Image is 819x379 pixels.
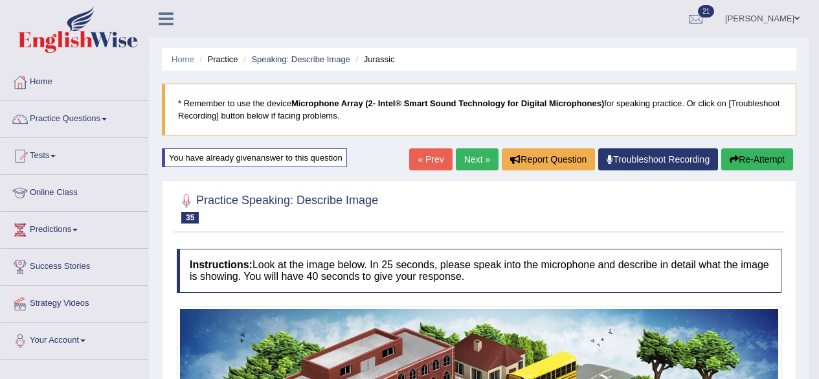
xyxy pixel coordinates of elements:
span: 35 [181,212,199,224]
li: Jurassic [352,53,394,65]
a: Strategy Videos [1,286,148,318]
a: Online Class [1,175,148,207]
a: Success Stories [1,249,148,281]
a: Speaking: Describe Image [251,54,350,64]
h4: Look at the image below. In 25 seconds, please speak into the microphone and describe in detail w... [177,249,781,292]
a: « Prev [409,148,452,170]
button: Report Question [502,148,595,170]
span: 21 [698,5,714,17]
a: Home [1,64,148,97]
blockquote: * Remember to use the device for speaking practice. Or click on [Troubleshoot Recording] button b... [162,84,796,135]
h2: Practice Speaking: Describe Image [177,191,378,224]
a: Home [172,54,194,64]
a: Next » [456,148,499,170]
a: Predictions [1,212,148,244]
a: Practice Questions [1,101,148,133]
li: Practice [196,53,238,65]
button: Re-Attempt [721,148,793,170]
b: Microphone Array (2- Intel® Smart Sound Technology for Digital Microphones) [291,98,604,108]
b: Instructions: [190,259,252,270]
a: Your Account [1,323,148,355]
a: Troubleshoot Recording [598,148,718,170]
div: You have already given answer to this question [162,148,347,167]
a: Tests [1,138,148,170]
